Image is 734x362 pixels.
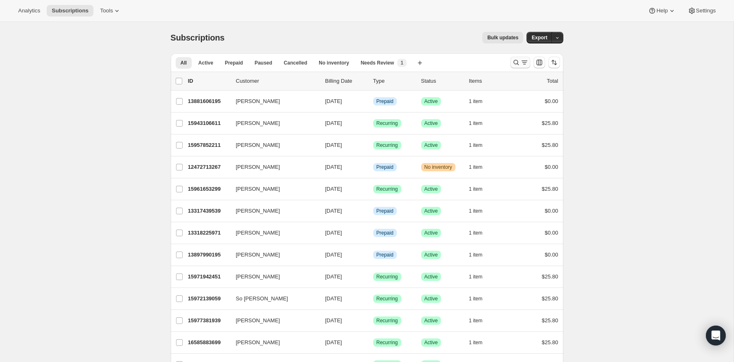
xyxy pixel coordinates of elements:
span: [DATE] [325,164,342,170]
p: 15977381939 [188,316,229,325]
button: 1 item [469,205,492,217]
span: $25.80 [542,120,558,126]
button: Subscriptions [47,5,93,17]
button: 1 item [469,315,492,326]
span: Active [424,230,438,236]
button: 1 item [469,337,492,348]
span: 1 item [469,98,483,105]
p: Total [547,77,558,85]
span: Needs Review [361,60,394,66]
span: Prepaid [377,252,393,258]
p: 16585883699 [188,338,229,347]
p: 15971942451 [188,273,229,281]
span: [PERSON_NAME] [236,119,280,127]
span: Prepaid [377,208,393,214]
button: Create new view [413,57,427,69]
span: [PERSON_NAME] [236,338,280,347]
span: Recurring [377,317,398,324]
button: Settings [683,5,721,17]
span: [PERSON_NAME] [236,273,280,281]
span: Active [424,317,438,324]
span: [PERSON_NAME] [236,229,280,237]
p: 12472713267 [188,163,229,171]
span: [PERSON_NAME] [236,251,280,259]
button: Customize table column order and visibility [534,57,545,68]
span: 1 item [469,142,483,149]
button: Help [643,5,681,17]
button: 1 item [469,271,492,283]
span: 1 item [469,273,483,280]
span: [DATE] [325,142,342,148]
span: $0.00 [545,230,558,236]
span: $25.80 [542,339,558,345]
span: Active [424,208,438,214]
span: Prepaid [377,164,393,170]
button: 1 item [469,139,492,151]
p: 13897990195 [188,251,229,259]
span: $0.00 [545,208,558,214]
span: Active [198,60,213,66]
button: Sort the results [548,57,560,68]
span: Export [531,34,547,41]
button: 1 item [469,293,492,304]
span: Tools [100,7,113,14]
div: Open Intercom Messenger [706,326,726,345]
button: 1 item [469,183,492,195]
button: 1 item [469,161,492,173]
p: Customer [236,77,319,85]
div: 12472713267[PERSON_NAME][DATE]InfoPrepaidWarningNo inventory1 item$0.00 [188,161,558,173]
span: Help [656,7,667,14]
div: Items [469,77,510,85]
button: [PERSON_NAME] [231,336,314,349]
span: [DATE] [325,120,342,126]
span: Active [424,295,438,302]
span: [DATE] [325,98,342,104]
button: 1 item [469,96,492,107]
button: Tools [95,5,126,17]
span: Active [424,273,438,280]
div: 13897990195[PERSON_NAME][DATE]InfoPrepaidSuccessActive1 item$0.00 [188,249,558,261]
span: [DATE] [325,273,342,280]
div: 15957852211[PERSON_NAME][DATE]SuccessRecurringSuccessActive1 item$25.80 [188,139,558,151]
button: [PERSON_NAME] [231,226,314,240]
span: [PERSON_NAME] [236,141,280,149]
p: Billing Date [325,77,367,85]
span: 1 [400,60,403,66]
span: [DATE] [325,317,342,324]
button: [PERSON_NAME] [231,204,314,218]
span: Active [424,142,438,149]
span: [DATE] [325,252,342,258]
div: 13317439539[PERSON_NAME][DATE]InfoPrepaidSuccessActive1 item$0.00 [188,205,558,217]
button: [PERSON_NAME] [231,314,314,327]
span: 1 item [469,120,483,127]
div: 15972139059So [PERSON_NAME][DATE]SuccessRecurringSuccessActive1 item$25.80 [188,293,558,304]
span: Subscriptions [52,7,88,14]
span: Analytics [18,7,40,14]
span: [PERSON_NAME] [236,185,280,193]
button: [PERSON_NAME] [231,117,314,130]
span: All [181,60,187,66]
p: 15943106611 [188,119,229,127]
span: Bulk updates [487,34,518,41]
button: 1 item [469,117,492,129]
span: Active [424,339,438,346]
span: Recurring [377,273,398,280]
span: [DATE] [325,186,342,192]
p: 15961653299 [188,185,229,193]
span: $0.00 [545,252,558,258]
span: $25.80 [542,317,558,324]
button: Analytics [13,5,45,17]
p: Status [421,77,462,85]
span: Prepaid [377,230,393,236]
p: 13318225971 [188,229,229,237]
span: No inventory [424,164,452,170]
span: [PERSON_NAME] [236,316,280,325]
div: IDCustomerBilling DateTypeStatusItemsTotal [188,77,558,85]
span: Active [424,186,438,192]
button: So [PERSON_NAME] [231,292,314,305]
span: 1 item [469,230,483,236]
span: $25.80 [542,273,558,280]
p: 15957852211 [188,141,229,149]
p: 15972139059 [188,295,229,303]
div: 15961653299[PERSON_NAME][DATE]SuccessRecurringSuccessActive1 item$25.80 [188,183,558,195]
